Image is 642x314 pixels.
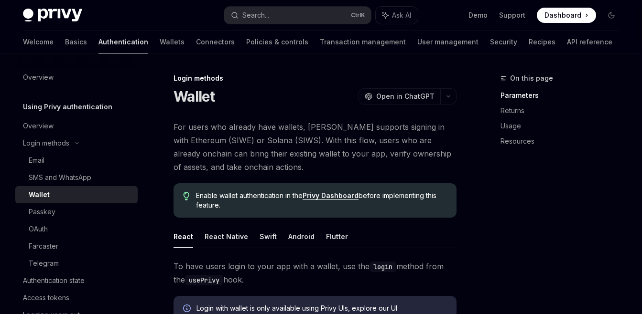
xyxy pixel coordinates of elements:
[174,73,457,83] div: Login methods
[23,292,69,304] div: Access tokens
[376,7,418,24] button: Ask AI
[205,225,248,248] button: React Native
[15,238,138,255] a: Farcaster
[604,8,619,23] button: Toggle dark mode
[29,241,58,252] div: Farcaster
[174,88,215,105] h1: Wallet
[29,172,91,183] div: SMS and WhatsApp
[196,191,447,210] span: Enable wallet authentication in the before implementing this feature.
[303,191,359,200] a: Privy Dashboard
[501,118,627,134] a: Usage
[15,289,138,306] a: Access tokens
[29,258,59,269] div: Telegram
[529,31,555,53] a: Recipes
[15,186,138,203] a: Wallet
[544,10,581,20] span: Dashboard
[326,225,348,248] button: Flutter
[15,69,138,86] a: Overview
[246,31,308,53] a: Policies & controls
[15,152,138,169] a: Email
[29,189,50,200] div: Wallet
[29,155,44,166] div: Email
[288,225,315,248] button: Android
[320,31,406,53] a: Transaction management
[98,31,148,53] a: Authentication
[174,260,457,286] span: To have users login to your app with a wallet, use the method from the hook.
[174,120,457,174] span: For users who already have wallets, [PERSON_NAME] supports signing in with Ethereum (SIWE) or Sol...
[224,7,371,24] button: Search...CtrlK
[490,31,517,53] a: Security
[567,31,612,53] a: API reference
[23,9,82,22] img: dark logo
[359,88,440,105] button: Open in ChatGPT
[499,10,525,20] a: Support
[15,169,138,186] a: SMS and WhatsApp
[510,73,553,84] span: On this page
[23,101,112,113] h5: Using Privy authentication
[23,120,54,132] div: Overview
[15,117,138,135] a: Overview
[185,275,223,285] code: usePrivy
[183,192,190,200] svg: Tip
[537,8,596,23] a: Dashboard
[15,220,138,238] a: OAuth
[242,10,269,21] div: Search...
[23,72,54,83] div: Overview
[23,275,85,286] div: Authentication state
[29,223,48,235] div: OAuth
[183,304,193,314] svg: Info
[468,10,488,20] a: Demo
[15,272,138,289] a: Authentication state
[196,31,235,53] a: Connectors
[501,103,627,118] a: Returns
[501,134,627,149] a: Resources
[174,225,193,248] button: React
[260,225,277,248] button: Swift
[501,88,627,103] a: Parameters
[376,92,435,101] span: Open in ChatGPT
[370,262,396,272] code: login
[29,206,55,218] div: Passkey
[351,11,365,19] span: Ctrl K
[23,137,69,149] div: Login methods
[65,31,87,53] a: Basics
[417,31,479,53] a: User management
[392,10,411,20] span: Ask AI
[160,31,185,53] a: Wallets
[23,31,54,53] a: Welcome
[15,255,138,272] a: Telegram
[15,203,138,220] a: Passkey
